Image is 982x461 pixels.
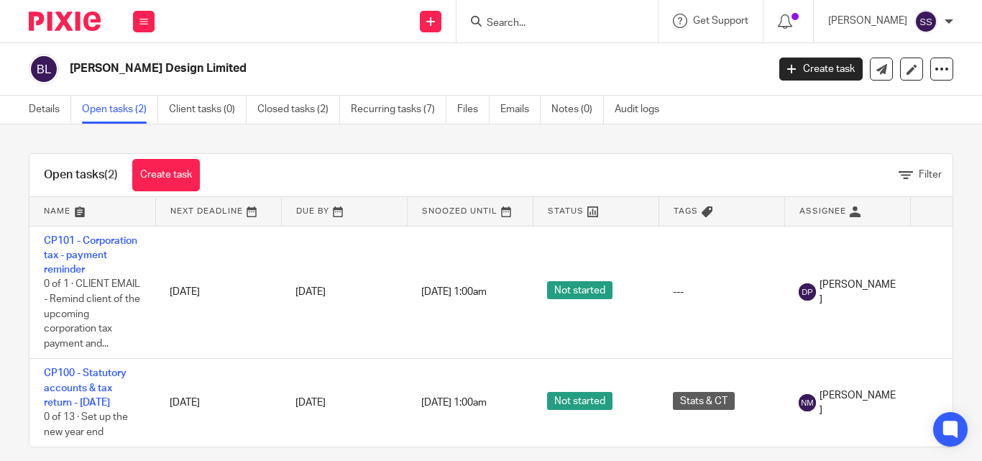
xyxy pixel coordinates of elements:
[29,54,59,84] img: svg%3E
[295,287,326,297] span: [DATE]
[914,10,937,33] img: svg%3E
[799,283,816,301] img: svg%3E
[44,236,137,275] a: CP101 - Corporation tax - payment reminder
[132,159,200,191] a: Create task
[295,398,326,408] span: [DATE]
[44,368,127,408] a: CP100 - Statutory accounts & tax return - [DATE]
[828,14,907,28] p: [PERSON_NAME]
[44,168,118,183] h1: Open tasks
[673,285,770,299] div: ---
[548,207,584,215] span: Status
[82,96,158,124] a: Open tasks (2)
[70,61,620,76] h2: [PERSON_NAME] Design Limited
[919,170,942,180] span: Filter
[421,287,487,297] span: [DATE] 1:00am
[547,281,612,299] span: Not started
[44,280,140,349] span: 0 of 1 · CLIENT EMAIL - Remind client of the upcoming corporation tax payment and...
[104,169,118,181] span: (2)
[257,96,340,124] a: Closed tasks (2)
[551,96,604,124] a: Notes (0)
[155,226,281,359] td: [DATE]
[674,207,698,215] span: Tags
[779,58,863,81] a: Create task
[457,96,490,124] a: Files
[351,96,446,124] a: Recurring tasks (7)
[485,17,615,30] input: Search
[29,96,71,124] a: Details
[799,394,816,411] img: svg%3E
[155,359,281,447] td: [DATE]
[820,388,896,418] span: [PERSON_NAME]
[820,278,896,307] span: [PERSON_NAME]
[422,207,497,215] span: Snoozed Until
[500,96,541,124] a: Emails
[693,16,748,26] span: Get Support
[547,392,612,410] span: Not started
[44,413,128,438] span: 0 of 13 · Set up the new year end
[29,12,101,31] img: Pixie
[615,96,670,124] a: Audit logs
[673,392,735,410] span: Stats & CT
[169,96,247,124] a: Client tasks (0)
[421,398,487,408] span: [DATE] 1:00am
